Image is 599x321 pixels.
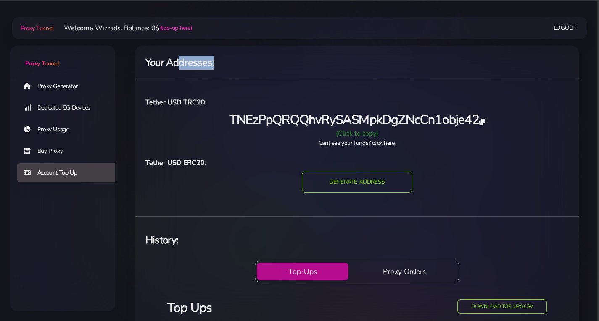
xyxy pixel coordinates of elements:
[145,97,569,108] h6: Tether USD TRC20:
[457,299,547,314] button: Download top_ups CSV
[17,141,122,161] a: Buy Proxy
[352,263,458,280] button: Proxy Orders
[167,299,417,316] h3: Top Ups
[257,263,348,280] button: Top-Ups
[10,46,115,68] a: Proxy Tunnel
[319,139,396,147] a: Cant see your funds? click here.
[19,21,54,35] a: Proxy Tunnel
[302,172,412,193] input: GENERATE ADDRESS
[140,128,574,138] div: (Click to copy)
[558,280,588,311] iframe: Webchat Widget
[17,98,122,117] a: Dedicated 5G Devices
[17,120,122,139] a: Proxy Usage
[145,56,569,70] h4: Your Addresses:
[145,157,569,168] h6: Tether USD ERC20:
[160,23,192,32] a: (top-up here)
[145,233,569,247] h4: History:
[21,24,54,32] span: Proxy Tunnel
[554,20,577,36] a: Logout
[25,60,59,68] span: Proxy Tunnel
[54,23,192,33] li: Welcome Wizzads. Balance: 0$
[17,76,122,96] a: Proxy Generator
[17,163,122,183] a: Account Top Up
[230,111,485,128] span: TNEzPpQRQQhvRySASMpkDgZNcCn1obje42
